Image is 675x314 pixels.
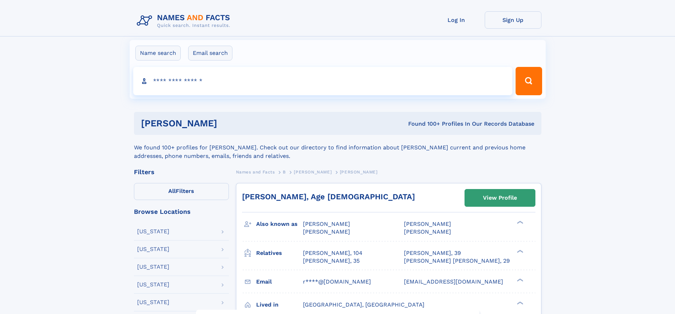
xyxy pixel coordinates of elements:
div: Found 100+ Profiles In Our Records Database [313,120,534,128]
span: B [283,170,286,175]
div: ❯ [515,278,524,282]
div: ❯ [515,301,524,305]
a: [PERSON_NAME] [294,167,332,176]
a: [PERSON_NAME], Age [DEMOGRAPHIC_DATA] [242,192,415,201]
label: Filters [134,183,229,200]
div: ❯ [515,249,524,253]
label: Email search [188,46,232,61]
a: B [283,167,286,176]
span: [PERSON_NAME] [303,221,350,227]
h3: Relatives [256,247,303,259]
div: Filters [134,169,229,175]
a: View Profile [465,189,535,206]
div: [US_STATE] [137,299,169,305]
span: [GEOGRAPHIC_DATA], [GEOGRAPHIC_DATA] [303,301,424,308]
div: [US_STATE] [137,282,169,287]
a: [PERSON_NAME], 35 [303,257,360,265]
div: ❯ [515,220,524,225]
a: Sign Up [485,11,541,29]
img: Logo Names and Facts [134,11,236,30]
h1: [PERSON_NAME] [141,119,313,128]
a: [PERSON_NAME], 104 [303,249,362,257]
label: Name search [135,46,181,61]
a: [PERSON_NAME], 39 [404,249,461,257]
h3: Lived in [256,299,303,311]
div: Browse Locations [134,209,229,215]
span: [EMAIL_ADDRESS][DOMAIN_NAME] [404,278,503,285]
div: [US_STATE] [137,246,169,252]
h3: Also known as [256,218,303,230]
input: search input [133,67,513,95]
div: We found 100+ profiles for [PERSON_NAME]. Check out our directory to find information about [PERS... [134,135,541,160]
div: View Profile [483,190,517,206]
div: [US_STATE] [137,264,169,270]
span: [PERSON_NAME] [404,228,451,235]
span: [PERSON_NAME] [404,221,451,227]
span: [PERSON_NAME] [294,170,332,175]
h3: Email [256,276,303,288]
a: Log In [428,11,485,29]
a: [PERSON_NAME] [PERSON_NAME], 29 [404,257,510,265]
span: [PERSON_NAME] [303,228,350,235]
div: [US_STATE] [137,229,169,234]
span: [PERSON_NAME] [340,170,378,175]
button: Search Button [516,67,542,95]
span: All [168,188,176,194]
a: Names and Facts [236,167,275,176]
